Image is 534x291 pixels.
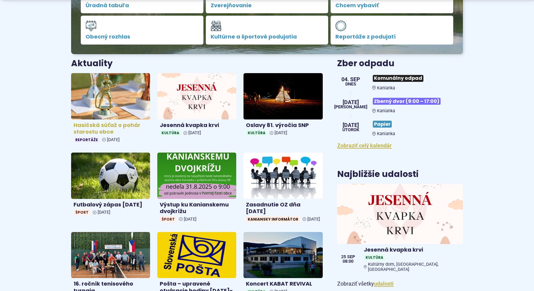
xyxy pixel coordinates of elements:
[160,130,181,136] span: Kultúra
[74,201,148,208] h4: Futbalový zápas [DATE]
[243,153,322,225] a: Zasadnutie OZ dňa [DATE] Kaniansky informátor [DATE]
[364,254,385,261] span: Kultúra
[81,16,203,45] a: Obecný rozhlas
[337,279,463,289] p: Zobraziť všetky
[341,259,355,264] span: 08:00
[368,262,460,272] span: Kultúrny dom, [GEOGRAPHIC_DATA], [GEOGRAPHIC_DATA]
[211,2,324,8] span: Zverejňovanie
[307,217,320,222] span: [DATE]
[160,201,234,215] h4: Výstup ku Kanianskemu dvojkrížu
[74,209,90,215] span: Šport
[335,34,448,40] span: Reportáže z podujatí
[74,137,100,143] span: Reportáže
[71,153,150,218] a: Futbalový zápas [DATE] Šport [DATE]
[347,255,355,259] span: sep
[211,34,324,40] span: Kultúrne a športové podujatia
[337,184,463,275] a: Jesenná kvapka krvi KultúraKultúrny dom, [GEOGRAPHIC_DATA], [GEOGRAPHIC_DATA] 25 sep 08:00
[107,137,120,142] span: [DATE]
[335,2,448,8] span: Chcem vybaviť
[184,217,196,222] span: [DATE]
[377,85,395,91] span: Kanianka
[71,59,113,68] h3: Aktuality
[334,105,367,109] span: [PERSON_NAME]
[74,122,148,135] h4: Hasičská súťaž o pohár starostu obce
[341,255,346,259] span: 25
[373,75,423,82] span: Komunálny odpad
[246,122,320,129] h4: Oslavy 81. výročia SNP
[374,280,394,287] a: Zobraziť všetky udalosti
[160,122,234,129] h4: Jesenná kvapka krvi
[337,59,463,68] h3: Zber odpadu
[98,210,110,215] span: [DATE]
[377,108,395,113] span: Kanianka
[373,98,441,105] span: Zberný dvor (9:00 – 17:00)
[86,2,199,8] span: Úradná tabuľa
[364,246,460,253] h4: Jesenná kvapka krvi
[341,77,360,82] span: 04. sep
[275,130,287,135] span: [DATE]
[246,280,320,287] h4: Koncert KABAT REVIVAL
[86,34,199,40] span: Obecný rozhlas
[246,201,320,215] h4: Zasadnutie OZ dňa [DATE]
[157,73,236,138] a: Jesenná kvapka krvi Kultúra [DATE]
[334,100,367,105] span: [DATE]
[337,170,419,179] h3: Najbližšie udalosti
[373,121,392,128] span: Papier
[246,216,300,222] span: Kaniansky informátor
[246,130,267,136] span: Kultúra
[337,142,392,149] a: Zobraziť celý kalendár
[331,16,453,45] a: Reportáže z podujatí
[243,73,322,138] a: Oslavy 81. výročia SNP Kultúra [DATE]
[206,16,328,45] a: Kultúrne a športové podujatia
[157,153,236,225] a: Výstup ku Kanianskemu dvojkrížu Šport [DATE]
[337,95,463,113] a: Zberný dvor (9:00 – 17:00) Kanianka [DATE] [PERSON_NAME]
[342,128,359,132] span: utorok
[160,216,177,222] span: Šport
[377,131,395,136] span: Kanianka
[342,122,359,128] span: [DATE]
[71,73,150,145] a: Hasičská súťaž o pohár starostu obce Reportáže [DATE]
[341,82,360,86] span: Dnes
[337,73,463,91] a: Komunálny odpad Kanianka 04. sep Dnes
[337,118,463,136] a: Papier Kanianka [DATE] utorok
[188,130,201,135] span: [DATE]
